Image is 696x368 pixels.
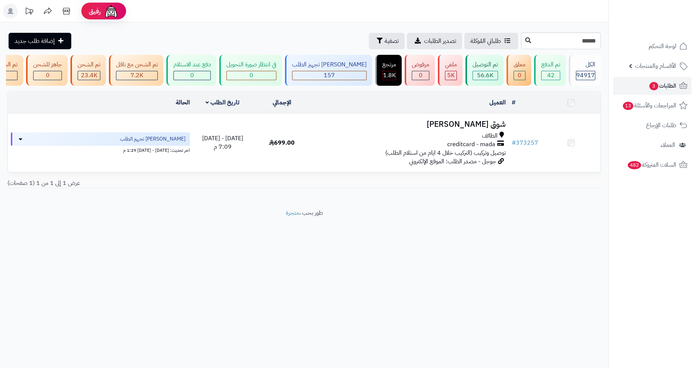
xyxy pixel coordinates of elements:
a: تم الشحن 23.4K [69,55,107,86]
span: الأقسام والمنتجات [635,61,676,71]
span: [DATE] - [DATE] 7:09 م [202,134,243,151]
span: # [512,138,516,147]
a: العملاء [613,136,692,154]
a: مرفوض 0 [403,55,436,86]
span: السلات المتروكة [627,160,676,170]
span: creditcard - mada [447,140,495,149]
span: 3 [649,82,659,91]
span: 23.4K [81,71,97,80]
span: توصيل وتركيب (التركيب خلال 4 ايام من استلام الطلب) [385,148,506,157]
span: تصدير الطلبات [424,37,456,45]
div: في انتظار صورة التحويل [226,60,276,69]
div: 42 [542,71,560,80]
a: في انتظار صورة التحويل 0 [218,55,283,86]
span: 0 [419,71,423,80]
a: تصدير الطلبات [407,33,462,49]
a: المراجعات والأسئلة13 [613,97,692,114]
h3: شوق [PERSON_NAME] [314,120,506,129]
span: 7.2K [131,71,143,80]
span: الطلبات [649,81,676,91]
span: تصفية [385,37,399,45]
div: 4972 [445,71,457,80]
div: معلق [514,60,526,69]
a: طلباتي المُوكلة [464,33,518,49]
span: العملاء [661,140,675,150]
span: 42 [547,71,555,80]
span: 482 [627,161,642,170]
span: 56.6K [477,71,493,80]
a: تحديثات المنصة [20,4,38,21]
a: مرتجع 1.8K [374,55,403,86]
span: 1.8K [383,71,396,80]
span: رفيق [89,7,101,16]
div: [PERSON_NAME] تجهيز الطلب [292,60,367,69]
div: مرتجع [382,60,396,69]
div: دفع عند الاستلام [173,60,211,69]
div: 56582 [473,71,498,80]
a: دفع عند الاستلام 0 [165,55,218,86]
a: الكل94917 [567,55,602,86]
span: 13 [623,101,634,110]
div: 1811 [383,71,396,80]
span: الطائف [482,132,498,140]
span: 699.00 [269,138,295,147]
div: عرض 1 إلى 1 من 1 (1 صفحات) [2,179,304,188]
div: 0 [227,71,276,80]
a: تاريخ الطلب [206,98,239,107]
a: جاهز للشحن 0 [25,55,69,86]
div: تم الشحن مع ناقل [116,60,158,69]
a: الإجمالي [273,98,291,107]
span: لوحة التحكم [649,41,676,51]
div: تم الدفع [541,60,560,69]
div: تم الشحن [78,60,100,69]
span: طلباتي المُوكلة [470,37,501,45]
div: الكل [576,60,595,69]
div: مرفوض [412,60,429,69]
a: الطلبات3 [613,77,692,95]
div: 0 [174,71,210,80]
div: 0 [34,71,62,80]
span: المراجعات والأسئلة [622,100,676,111]
img: logo-2.png [645,7,689,22]
a: معلق 0 [505,55,533,86]
div: ملغي [445,60,457,69]
a: العميل [489,98,506,107]
a: إضافة طلب جديد [9,33,71,49]
a: طلبات الإرجاع [613,116,692,134]
span: 0 [250,71,253,80]
div: تم التوصيل [473,60,498,69]
span: 157 [324,71,335,80]
span: طلبات الإرجاع [646,120,676,130]
a: تم الشحن مع ناقل 7.2K [107,55,165,86]
span: [PERSON_NAME] تجهيز الطلب [120,135,185,143]
span: 0 [518,71,521,80]
a: [PERSON_NAME] تجهيز الطلب 157 [283,55,374,86]
div: 0 [412,71,429,80]
div: اخر تحديث: [DATE] - [DATE] 1:29 م [11,146,190,154]
span: 0 [190,71,194,80]
div: 23411 [78,71,100,80]
span: إضافة طلب جديد [15,37,55,45]
span: 94917 [576,71,595,80]
a: الحالة [176,98,190,107]
div: 7223 [116,71,157,80]
a: لوحة التحكم [613,37,692,55]
div: جاهز للشحن [33,60,62,69]
span: جوجل - مصدر الطلب: الموقع الإلكتروني [409,157,496,166]
img: ai-face.png [104,4,119,19]
div: 157 [292,71,366,80]
a: # [512,98,515,107]
a: تم الدفع 42 [533,55,567,86]
a: السلات المتروكة482 [613,156,692,174]
div: 0 [514,71,525,80]
a: ملغي 5K [436,55,464,86]
button: تصفية [369,33,405,49]
span: 0 [46,71,50,80]
a: #373257 [512,138,538,147]
a: متجرة [286,208,299,217]
span: 5K [447,71,455,80]
a: تم التوصيل 56.6K [464,55,505,86]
